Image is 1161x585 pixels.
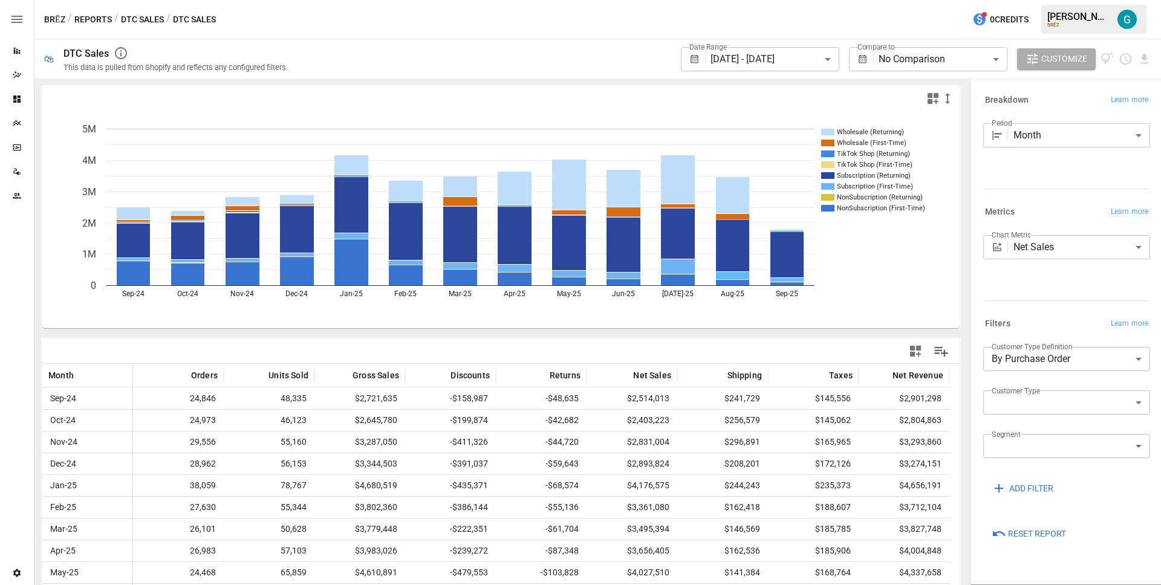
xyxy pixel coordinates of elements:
[727,369,762,381] span: Shipping
[837,128,904,136] text: Wholesale (Returning)
[42,111,951,328] svg: A chart.
[857,42,895,52] label: Compare to
[48,519,126,540] span: Mar-25
[411,519,490,540] span: -$222,351
[1047,11,1110,22] div: [PERSON_NAME]
[139,519,218,540] span: 26,101
[320,540,399,561] span: $3,983,026
[683,519,762,540] span: $146,569
[593,519,671,540] span: $3,495,394
[1119,52,1133,66] button: Schedule report
[82,123,96,135] text: 5M
[593,388,671,409] span: $2,514,013
[230,497,308,518] span: 55,344
[139,540,218,561] span: 26,983
[928,338,955,365] button: Manage Columns
[774,475,853,496] span: $235,373
[593,562,671,583] span: $4,027,510
[177,289,198,298] text: Oct-24
[1111,206,1148,218] span: Learn more
[48,562,126,583] span: May-25
[593,540,671,561] span: $3,656,405
[689,42,727,52] label: Date Range
[139,562,218,583] span: 24,468
[1041,51,1087,66] span: Customize
[340,289,363,298] text: Jan-25
[983,347,1150,371] div: By Purchase Order
[683,388,762,409] span: $241,729
[683,497,762,518] span: $162,418
[320,431,399,453] span: $3,287,050
[865,431,943,453] span: $3,293,860
[1013,123,1150,147] div: Month
[985,205,1015,219] h6: Metrics
[74,12,112,27] button: Reports
[48,475,126,496] span: Jan-25
[230,562,308,583] span: 65,859
[502,475,580,496] span: -$68,574
[139,431,218,453] span: 29,556
[992,386,1040,396] label: Customer Type
[121,12,164,27] button: DTC Sales
[1008,526,1066,541] span: Reset Report
[230,410,308,431] span: 46,123
[879,47,1007,71] div: No Comparison
[320,388,399,409] span: $2,721,635
[502,562,580,583] span: -$103,828
[992,429,1020,439] label: Segment
[320,453,399,474] span: $3,344,503
[865,388,943,409] span: $2,901,298
[502,497,580,518] span: -$55,136
[230,453,308,474] span: 56,153
[44,12,65,27] button: BRĒZ
[1110,2,1144,36] button: Gavin Acres
[411,388,490,409] span: -$158,987
[865,475,943,496] span: $4,656,191
[502,431,580,453] span: -$44,720
[48,388,126,409] span: Sep-24
[865,410,943,431] span: $2,804,863
[774,540,853,561] span: $185,906
[44,53,54,65] div: 🛍
[774,562,853,583] span: $168,764
[774,431,853,453] span: $165,965
[985,317,1010,331] h6: Filters
[82,186,96,198] text: 3M
[837,150,910,158] text: TikTok Shop (Returning)
[48,453,126,474] span: Dec-24
[1117,10,1137,29] img: Gavin Acres
[837,183,913,190] text: Subscription (First-Time)
[411,562,490,583] span: -$479,553
[968,8,1033,31] button: 0Credits
[139,410,218,431] span: 24,973
[593,431,671,453] span: $2,831,004
[865,497,943,518] span: $3,712,104
[683,540,762,561] span: $162,536
[411,453,490,474] span: -$391,037
[166,12,171,27] div: /
[1017,48,1096,70] button: Customize
[774,388,853,409] span: $145,556
[983,477,1062,499] button: ADD FILTER
[774,410,853,431] span: $145,062
[230,475,308,496] span: 78,767
[191,369,218,381] span: Orders
[550,369,580,381] span: Returns
[683,431,762,453] span: $296,891
[593,410,671,431] span: $2,403,223
[1047,22,1110,28] div: BRĒZ
[893,369,943,381] span: Net Revenue
[411,497,490,518] span: -$386,144
[502,388,580,409] span: -$48,635
[268,369,308,381] span: Units Sold
[502,519,580,540] span: -$61,704
[48,540,126,561] span: Apr-25
[985,94,1029,107] h6: Breakdown
[711,47,839,71] div: [DATE] - [DATE]
[411,475,490,496] span: -$435,371
[983,523,1075,545] button: Reset Report
[865,562,943,583] span: $4,337,658
[411,431,490,453] span: -$411,326
[683,475,762,496] span: $244,243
